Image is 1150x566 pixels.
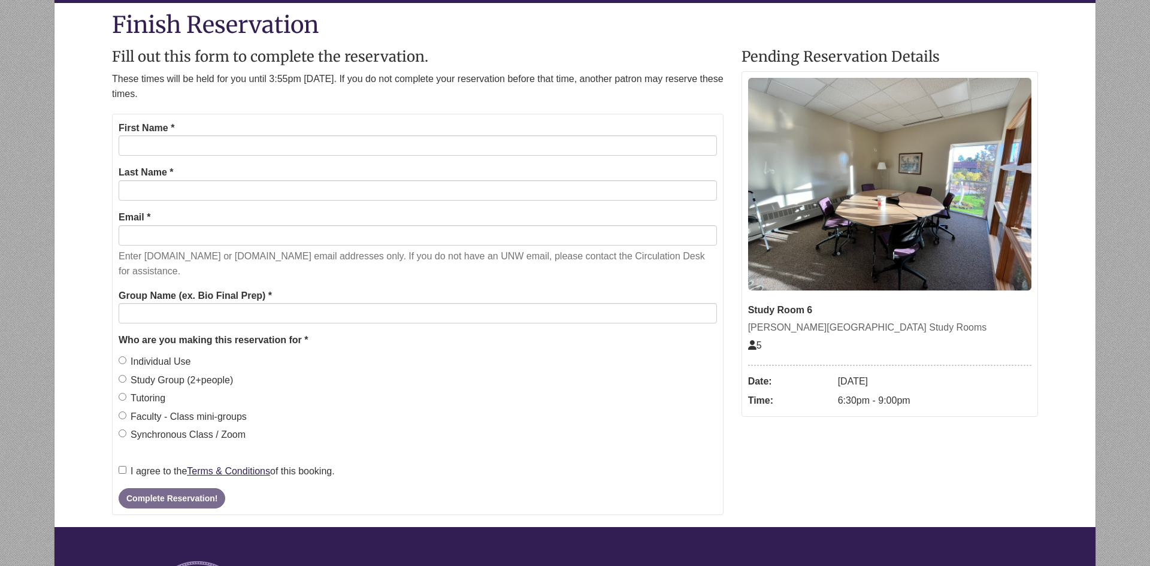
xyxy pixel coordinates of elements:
label: Tutoring [119,391,165,406]
label: Last Name * [119,165,174,180]
legend: Who are you making this reservation for * [119,332,717,348]
dd: 6:30pm - 9:00pm [838,391,1031,410]
h1: Finish Reservation [112,12,1038,37]
label: Synchronous Class / Zoom [119,427,246,443]
input: I agree to theTerms & Conditionsof this booking. [119,466,126,474]
p: These times will be held for you until 3:55pm [DATE]. If you do not complete your reservation bef... [112,71,724,102]
input: Tutoring [119,393,126,401]
div: [PERSON_NAME][GEOGRAPHIC_DATA] Study Rooms [748,320,1031,335]
dt: Time: [748,391,832,410]
input: Faculty - Class mini-groups [119,411,126,419]
button: Complete Reservation! [119,488,225,509]
span: The capacity of this space [748,340,762,350]
input: Individual Use [119,356,126,364]
dd: [DATE] [838,372,1031,391]
a: Terms & Conditions [187,466,270,476]
label: Individual Use [119,354,191,370]
dt: Date: [748,372,832,391]
p: Enter [DOMAIN_NAME] or [DOMAIN_NAME] email addresses only. If you do not have an UNW email, pleas... [119,249,717,279]
label: Email * [119,210,150,225]
div: Study Room 6 [748,302,1031,318]
h2: Pending Reservation Details [742,49,1038,65]
input: Study Group (2+people) [119,375,126,383]
label: I agree to the of this booking. [119,464,335,479]
label: Group Name (ex. Bio Final Prep) * [119,288,272,304]
label: First Name * [119,120,174,136]
img: Study Room 6 [748,78,1031,290]
h2: Fill out this form to complete the reservation. [112,49,724,65]
label: Faculty - Class mini-groups [119,409,247,425]
input: Synchronous Class / Zoom [119,429,126,437]
label: Study Group (2+people) [119,373,233,388]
